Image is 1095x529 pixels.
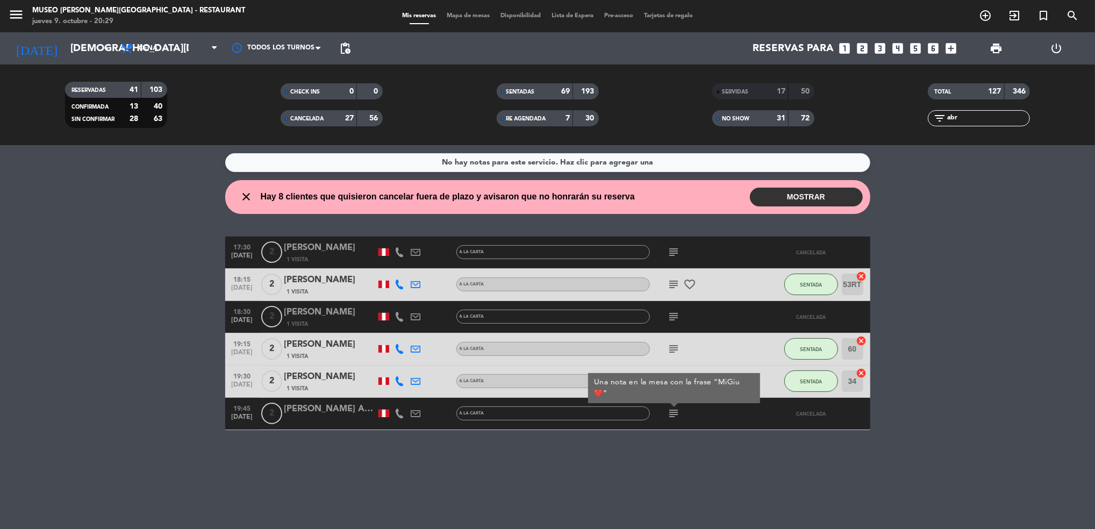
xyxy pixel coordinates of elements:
[796,249,826,255] span: CANCELADA
[946,112,1029,124] input: Filtrar por nombre...
[668,246,681,259] i: subject
[722,116,749,121] span: NO SHOW
[561,88,570,95] strong: 69
[796,411,826,417] span: CANCELADA
[284,241,376,255] div: [PERSON_NAME]
[944,41,958,55] i: add_box
[1008,9,1021,22] i: exit_to_app
[460,411,484,416] span: A la carta
[989,88,1001,95] strong: 127
[8,6,24,26] button: menu
[71,88,106,93] span: RESERVADAS
[784,306,838,327] button: CANCELADA
[345,115,354,122] strong: 27
[349,88,354,95] strong: 0
[800,378,822,384] span: SENTADA
[1058,6,1087,25] span: BUSCAR
[1000,6,1029,25] span: WALK IN
[229,413,256,426] span: [DATE]
[800,282,822,288] span: SENTADA
[933,112,946,125] i: filter_list
[1026,32,1087,65] div: LOG OUT
[566,115,570,122] strong: 7
[979,9,992,22] i: add_circle_outline
[460,379,484,383] span: A la carta
[229,349,256,361] span: [DATE]
[796,314,826,320] span: CANCELADA
[8,37,65,60] i: [DATE]
[229,273,256,285] span: 18:15
[784,403,838,424] button: CANCELADA
[495,13,546,19] span: Disponibilidad
[460,250,484,254] span: A la carta
[784,241,838,263] button: CANCELADA
[284,402,376,416] div: [PERSON_NAME] Abrigo [PERSON_NAME]
[1037,9,1050,22] i: turned_in_not
[784,274,838,295] button: SENTADA
[891,41,905,55] i: looks_4
[229,337,256,349] span: 19:15
[290,89,320,95] span: CHECK INS
[284,370,376,384] div: [PERSON_NAME]
[1050,42,1063,55] i: power_settings_new
[397,13,441,19] span: Mis reservas
[229,252,256,264] span: [DATE]
[240,190,253,203] i: close
[506,89,535,95] span: SENTADAS
[130,103,138,110] strong: 13
[287,384,309,393] span: 1 Visita
[777,88,785,95] strong: 17
[668,310,681,323] i: subject
[229,305,256,317] span: 18:30
[668,342,681,355] i: subject
[229,369,256,382] span: 19:30
[287,288,309,296] span: 1 Visita
[284,338,376,352] div: [PERSON_NAME]
[261,306,282,327] span: 2
[506,116,546,121] span: RE AGENDADA
[287,352,309,361] span: 1 Visita
[261,241,282,263] span: 2
[585,115,596,122] strong: 30
[149,86,164,94] strong: 103
[1013,88,1028,95] strong: 346
[856,335,867,346] i: cancel
[581,88,596,95] strong: 193
[287,320,309,328] span: 1 Visita
[284,305,376,319] div: [PERSON_NAME]
[909,41,923,55] i: looks_5
[32,5,245,16] div: Museo [PERSON_NAME][GEOGRAPHIC_DATA] - Restaurant
[287,255,309,264] span: 1 Visita
[1066,9,1079,22] i: search
[784,338,838,360] button: SENTADA
[856,41,870,55] i: looks_two
[801,115,812,122] strong: 72
[546,13,599,19] span: Lista de Espera
[374,88,381,95] strong: 0
[32,16,245,27] div: jueves 9. octubre - 20:29
[801,88,812,95] strong: 50
[261,370,282,392] span: 2
[290,116,324,121] span: CANCELADA
[100,42,113,55] i: arrow_drop_down
[753,42,834,54] span: Reservas para
[460,282,484,287] span: A la carta
[990,42,1003,55] span: print
[8,6,24,23] i: menu
[154,115,164,123] strong: 63
[684,278,697,291] i: favorite_border
[229,240,256,253] span: 17:30
[934,89,951,95] span: TOTAL
[261,190,635,204] span: Hay 8 clientes que quisieron cancelar fuera de plazo y avisaron que no honrarán su reserva
[800,346,822,352] span: SENTADA
[838,41,852,55] i: looks_one
[284,273,376,287] div: [PERSON_NAME]
[229,317,256,329] span: [DATE]
[154,103,164,110] strong: 40
[441,13,495,19] span: Mapa de mesas
[229,402,256,414] span: 19:45
[599,13,639,19] span: Pre-acceso
[856,271,867,282] i: cancel
[442,156,653,169] div: No hay notas para este servicio. Haz clic para agregar una
[261,403,282,424] span: 2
